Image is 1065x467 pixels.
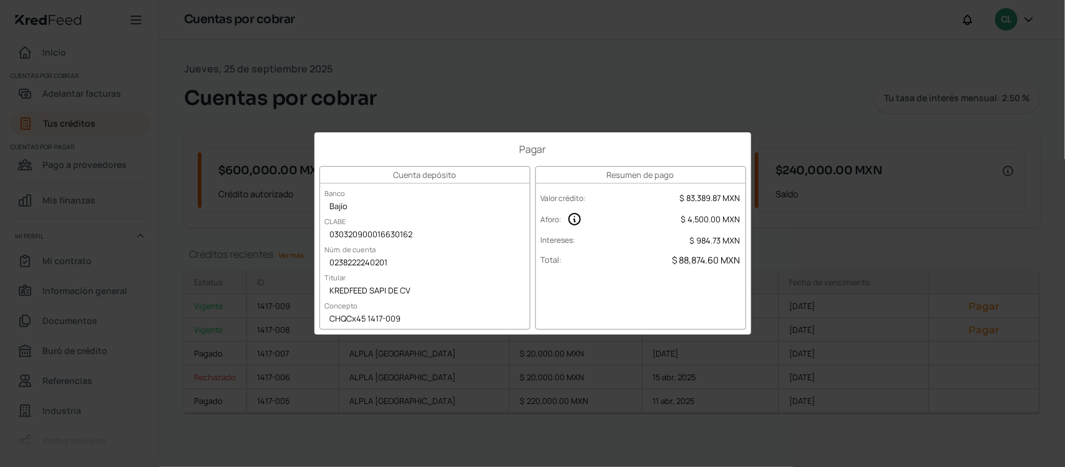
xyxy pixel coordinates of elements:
div: CHQCx45 1417-009 [320,310,530,329]
div: Bajío [320,198,530,217]
h1: Pagar [319,142,746,156]
label: Banco [320,184,351,203]
label: CLABE [320,212,351,231]
span: $ 83,389.87 MXN [680,192,741,204]
label: Aforo : [541,214,562,225]
div: 030320900016630162 [320,226,530,245]
h3: Cuenta depósito [320,167,530,184]
label: Total : [541,254,562,265]
label: Intereses : [541,235,576,245]
label: Concepto [320,296,363,315]
div: 0238222240201 [320,254,530,273]
span: $ 984.73 MXN [690,235,741,246]
label: Titular [320,268,351,287]
span: $ 88,874.60 MXN [673,254,741,266]
span: $ 4,500.00 MXN [681,214,741,225]
div: KREDFEED SAPI DE CV [320,282,530,301]
label: Valor crédito : [541,193,586,204]
label: Núm. de cuenta [320,240,381,259]
h3: Resumen de pago [536,167,746,184]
